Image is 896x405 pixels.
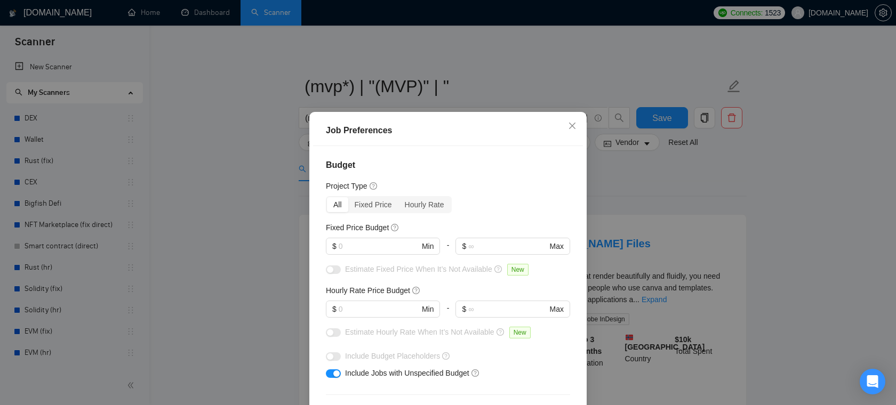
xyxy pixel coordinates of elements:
span: Max [550,303,564,315]
h5: Fixed Price Budget [326,222,389,233]
div: Job Preferences [326,124,570,137]
button: Close [558,112,587,141]
span: question-circle [494,264,503,273]
span: Include Jobs with Unspecified Budget [345,369,469,377]
span: question-circle [442,351,451,360]
div: Hourly Rate [398,197,451,212]
span: question-circle [497,327,505,336]
div: - [440,301,455,326]
input: ∞ [468,303,547,315]
div: All [327,197,348,212]
div: - [440,238,455,263]
span: question-circle [471,368,480,377]
span: Estimate Fixed Price When It’s Not Available [345,265,492,273]
input: ∞ [468,240,547,252]
span: Include Budget Placeholders [345,352,440,360]
input: 0 [339,240,420,252]
h5: Hourly Rate Price Budget [326,285,410,296]
span: Min [422,303,434,315]
div: Fixed Price [348,197,398,212]
span: question-circle [370,181,378,190]
span: question-circle [391,223,399,231]
span: New [509,327,531,338]
span: Max [550,240,564,252]
span: $ [462,240,466,252]
span: $ [332,303,337,315]
span: question-circle [412,286,421,294]
span: New [507,264,529,276]
span: $ [332,240,337,252]
span: Estimate Hourly Rate When It’s Not Available [345,328,494,336]
span: Min [422,240,434,252]
input: 0 [339,303,420,315]
span: close [568,122,577,130]
h5: Project Type [326,180,367,192]
span: $ [462,303,466,315]
h4: Budget [326,159,570,172]
div: Open Intercom Messenger [860,369,885,394]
